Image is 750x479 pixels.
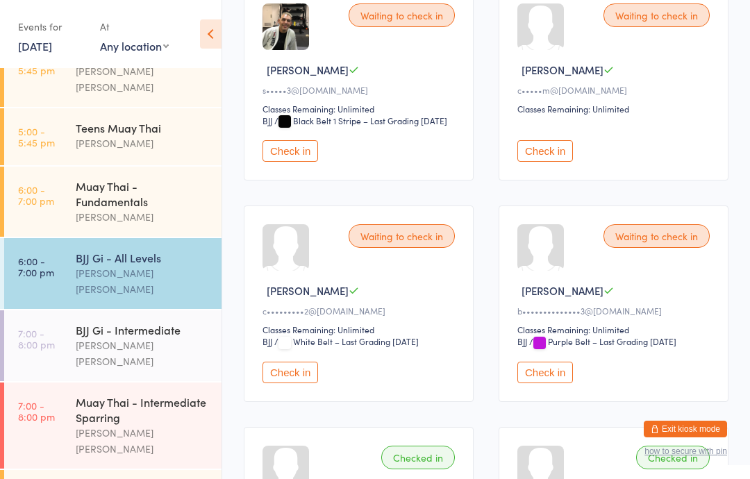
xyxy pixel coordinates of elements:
[76,265,210,297] div: [PERSON_NAME] [PERSON_NAME]
[262,115,272,126] div: BJJ
[76,250,210,265] div: BJJ Gi - All Levels
[262,323,459,335] div: Classes Remaining: Unlimited
[76,178,210,209] div: Muay Thai - Fundamentals
[522,283,603,298] span: [PERSON_NAME]
[267,283,349,298] span: [PERSON_NAME]
[644,421,727,437] button: Exit kiosk mode
[517,84,714,96] div: c•••••
[262,305,459,317] div: c•••••••••
[18,15,86,38] div: Events for
[4,383,222,469] a: 7:00 -8:00 pmMuay Thai - Intermediate Sparring[PERSON_NAME] [PERSON_NAME]
[18,400,55,422] time: 7:00 - 8:00 pm
[100,38,169,53] div: Any location
[18,255,54,278] time: 6:00 - 7:00 pm
[603,3,710,27] div: Waiting to check in
[529,335,676,347] span: / Purple Belt – Last Grading [DATE]
[262,362,318,383] button: Check in
[262,84,459,96] div: s•••••
[4,108,222,165] a: 5:00 -5:45 pmTeens Muay Thai[PERSON_NAME]
[517,362,573,383] button: Check in
[517,103,714,115] div: Classes Remaining: Unlimited
[636,446,710,469] div: Checked in
[262,3,309,50] img: image1686125680.png
[18,328,55,350] time: 7:00 - 8:00 pm
[4,36,222,107] a: 5:00 -5:45 pmKids Muay Thai[PERSON_NAME] [PERSON_NAME]
[381,446,455,469] div: Checked in
[76,425,210,457] div: [PERSON_NAME] [PERSON_NAME]
[4,167,222,237] a: 6:00 -7:00 pmMuay Thai - Fundamentals[PERSON_NAME]
[349,224,455,248] div: Waiting to check in
[522,62,603,77] span: [PERSON_NAME]
[76,63,210,95] div: [PERSON_NAME] [PERSON_NAME]
[267,62,349,77] span: [PERSON_NAME]
[76,209,210,225] div: [PERSON_NAME]
[18,38,52,53] a: [DATE]
[18,126,55,148] time: 5:00 - 5:45 pm
[76,322,210,337] div: BJJ Gi - Intermediate
[76,394,210,425] div: Muay Thai - Intermediate Sparring
[262,335,272,347] div: BJJ
[18,184,54,206] time: 6:00 - 7:00 pm
[517,323,714,335] div: Classes Remaining: Unlimited
[349,3,455,27] div: Waiting to check in
[517,335,527,347] div: BJJ
[274,115,447,126] span: / Black Belt 1 Stripe – Last Grading [DATE]
[100,15,169,38] div: At
[262,140,318,162] button: Check in
[603,224,710,248] div: Waiting to check in
[262,103,459,115] div: Classes Remaining: Unlimited
[274,335,419,347] span: / White Belt – Last Grading [DATE]
[76,337,210,369] div: [PERSON_NAME] [PERSON_NAME]
[76,135,210,151] div: [PERSON_NAME]
[4,238,222,309] a: 6:00 -7:00 pmBJJ Gi - All Levels[PERSON_NAME] [PERSON_NAME]
[517,140,573,162] button: Check in
[644,446,727,456] button: how to secure with pin
[18,53,55,76] time: 5:00 - 5:45 pm
[517,305,714,317] div: b••••••••••••••
[4,310,222,381] a: 7:00 -8:00 pmBJJ Gi - Intermediate[PERSON_NAME] [PERSON_NAME]
[76,120,210,135] div: Teens Muay Thai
